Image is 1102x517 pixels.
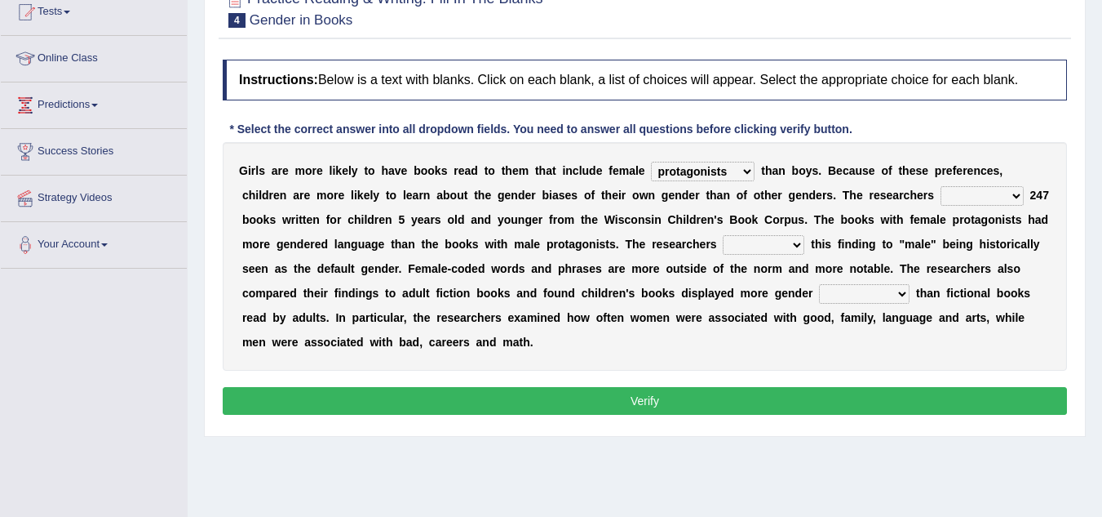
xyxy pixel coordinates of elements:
span: 4 [228,13,246,28]
b: o [584,189,591,202]
b: r [941,164,945,177]
b: s [435,213,441,226]
b: t [898,164,902,177]
b: e [701,213,707,226]
b: t [485,164,489,177]
b: y [373,189,379,202]
b: i [651,213,654,226]
b: s [880,189,887,202]
b: e [874,189,880,202]
b: l [686,213,689,226]
b: e [772,189,778,202]
b: o [855,213,862,226]
b: t [502,164,506,177]
b: h [354,213,361,226]
b: C [667,213,675,226]
b: C [764,213,772,226]
b: h [765,164,772,177]
b: d [682,189,689,202]
b: a [629,164,635,177]
b: s [826,189,833,202]
b: h [896,213,904,226]
b: f [549,213,553,226]
b: c [347,213,354,226]
b: a [930,213,936,226]
b: t [464,189,468,202]
b: a [849,164,856,177]
b: e [316,164,323,177]
b: e [795,189,802,202]
b: k [435,164,441,177]
b: r [870,189,874,202]
b: l [579,164,582,177]
a: Your Account [1,222,187,263]
b: w [640,189,648,202]
b: i [562,164,565,177]
b: e [378,213,385,226]
b: r [780,213,784,226]
b: h [249,189,256,202]
b: t [760,189,764,202]
b: n [778,164,786,177]
b: B [729,213,737,226]
b: r [963,164,967,177]
b: e [668,189,675,202]
b: r [553,213,557,226]
b: n [675,189,682,202]
b: e [956,164,963,177]
b: c [843,164,849,177]
b: a [413,189,419,202]
b: e [485,189,491,202]
b: l [255,164,259,177]
b: h [710,189,717,202]
b: k [357,189,364,202]
b: . [818,164,821,177]
b: o [421,164,428,177]
b: l [635,164,639,177]
b: d [689,213,697,226]
b: a [464,164,471,177]
b: r [697,213,701,226]
b: y [806,164,812,177]
b: l [364,213,367,226]
b: h [505,164,512,177]
b: r [299,189,303,202]
b: e [613,164,619,177]
b: t [706,189,710,202]
b: g [662,189,669,202]
b: r [251,164,255,177]
b: T [814,213,821,226]
b: ' [714,213,716,226]
b: e [565,189,572,202]
b: t [552,164,556,177]
b: e [914,213,920,226]
b: n [518,213,525,226]
b: r [312,164,316,177]
b: e [596,164,603,177]
b: e [987,164,994,177]
b: G [239,164,248,177]
b: u [855,164,862,177]
b: o [427,164,435,177]
b: b [542,189,549,202]
b: r [269,189,273,202]
b: n [312,213,320,226]
b: Instructions: [239,73,318,87]
b: e [887,189,893,202]
b: r [374,213,378,226]
b: i [255,189,259,202]
b: T [843,189,850,202]
b: e [828,213,834,226]
b: r [454,164,458,177]
b: r [822,189,826,202]
b: h [909,189,917,202]
b: o [632,189,640,202]
b: e [364,189,370,202]
b: i [889,213,892,226]
b: e [303,189,310,202]
a: Online Class [1,36,187,77]
b: d [485,213,492,226]
b: e [869,164,875,177]
b: n [565,164,573,177]
b: w [881,213,890,226]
